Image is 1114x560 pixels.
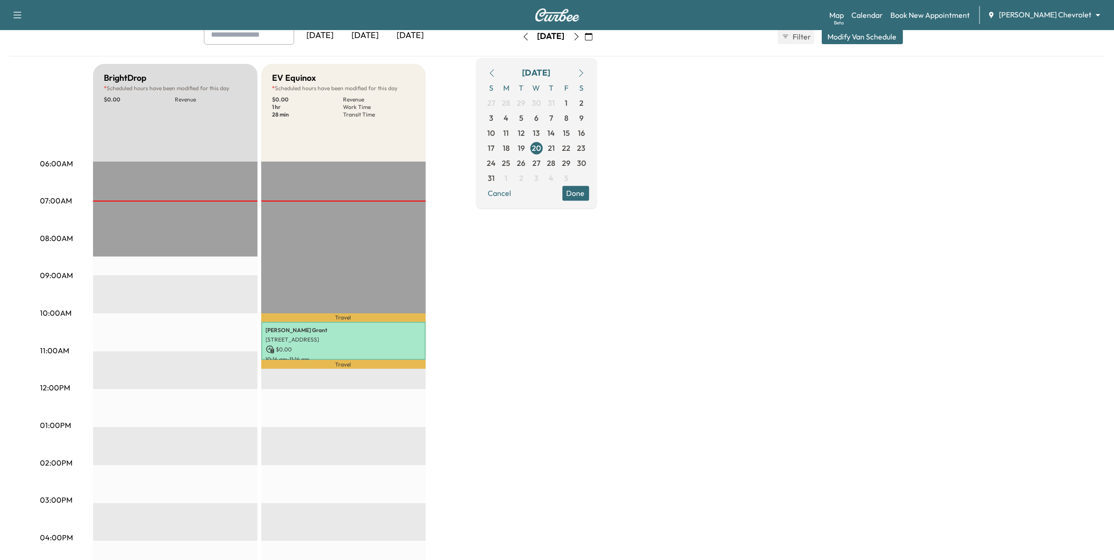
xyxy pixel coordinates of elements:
[40,195,72,206] p: 07:00AM
[514,80,529,95] span: T
[502,157,511,169] span: 25
[104,85,246,92] p: Scheduled hours have been modified for this day
[487,157,496,169] span: 24
[533,127,540,139] span: 13
[388,25,433,47] div: [DATE]
[40,457,73,468] p: 02:00PM
[517,97,526,109] span: 29
[518,127,525,139] span: 12
[484,80,499,95] span: S
[564,112,569,124] span: 8
[484,186,516,201] button: Cancel
[550,112,553,124] span: 7
[266,345,421,354] p: $ 0.00
[534,172,538,184] span: 3
[505,172,508,184] span: 1
[544,80,559,95] span: T
[298,25,343,47] div: [DATE]
[564,172,569,184] span: 5
[532,97,541,109] span: 30
[822,29,903,44] button: Modify Van Schedule
[563,127,570,139] span: 15
[565,97,568,109] span: 1
[487,97,495,109] span: 27
[504,112,509,124] span: 4
[40,420,71,431] p: 01:00PM
[579,97,584,109] span: 2
[488,172,495,184] span: 31
[519,112,523,124] span: 5
[40,307,72,319] p: 10:00AM
[343,111,414,118] p: Transit Time
[578,127,585,139] span: 16
[261,313,426,322] p: Travel
[40,382,70,393] p: 12:00PM
[40,233,73,244] p: 08:00AM
[577,157,586,169] span: 30
[522,66,551,79] div: [DATE]
[890,9,970,21] a: Book New Appointment
[548,142,555,154] span: 21
[529,80,544,95] span: W
[548,127,555,139] span: 14
[343,96,414,103] p: Revenue
[535,8,580,22] img: Curbee Logo
[40,494,73,506] p: 03:00PM
[40,270,73,281] p: 09:00AM
[534,112,538,124] span: 6
[489,112,493,124] span: 3
[532,142,541,154] span: 20
[499,80,514,95] span: M
[579,112,584,124] span: 9
[343,103,414,111] p: Work Time
[273,111,343,118] p: 28 min
[549,172,554,184] span: 4
[273,103,343,111] p: 1 hr
[778,29,814,44] button: Filter
[40,158,73,169] p: 06:00AM
[503,142,510,154] span: 18
[577,142,586,154] span: 23
[517,157,526,169] span: 26
[104,96,175,103] p: $ 0.00
[562,157,571,169] span: 29
[851,9,883,21] a: Calendar
[266,356,421,363] p: 10:14 am - 11:14 am
[273,85,414,92] p: Scheduled hours have been modified for this day
[504,127,509,139] span: 11
[562,142,571,154] span: 22
[175,96,246,103] p: Revenue
[793,31,810,42] span: Filter
[518,142,525,154] span: 19
[834,19,844,26] div: Beta
[548,97,555,109] span: 31
[266,336,421,343] p: [STREET_ADDRESS]
[519,172,523,184] span: 2
[488,142,495,154] span: 17
[502,97,511,109] span: 28
[343,25,388,47] div: [DATE]
[547,157,556,169] span: 28
[273,96,343,103] p: $ 0.00
[273,71,316,85] h5: EV Equinox
[104,71,147,85] h5: BrightDrop
[532,157,540,169] span: 27
[261,360,426,369] p: Travel
[999,9,1091,20] span: [PERSON_NAME] Chevrolet
[559,80,574,95] span: F
[40,532,73,543] p: 04:00PM
[40,345,70,356] p: 11:00AM
[538,31,565,42] div: [DATE]
[574,80,589,95] span: S
[266,327,421,334] p: [PERSON_NAME] Grant
[829,9,844,21] a: MapBeta
[562,186,589,201] button: Done
[488,127,495,139] span: 10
